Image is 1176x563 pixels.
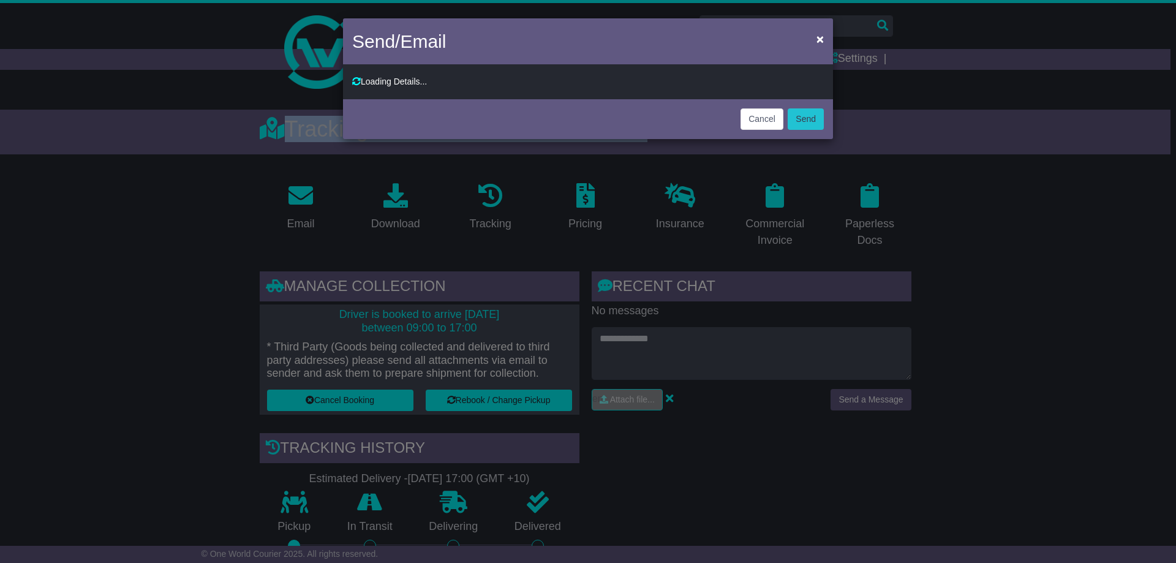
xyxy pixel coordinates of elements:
button: Close [810,26,830,51]
button: Send [788,108,824,130]
h4: Send/Email [352,28,446,55]
div: Loading Details... [352,77,824,87]
button: Cancel [741,108,783,130]
span: × [816,32,824,46]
